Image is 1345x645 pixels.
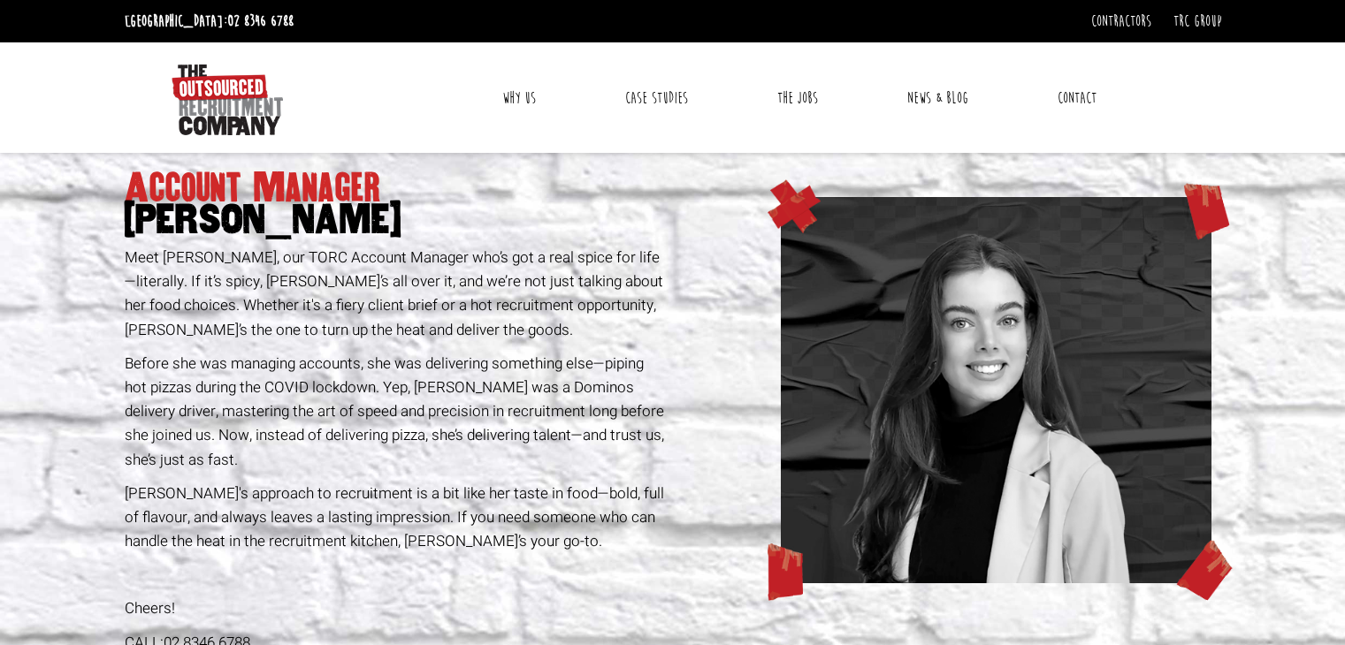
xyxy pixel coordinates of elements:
[1091,11,1151,31] a: Contractors
[764,76,831,120] a: The Jobs
[125,482,667,554] p: [PERSON_NAME]'s approach to recruitment is a bit like her taste in food—bold, full of flavour, an...
[1173,11,1221,31] a: TRC Group
[781,197,1212,583] img: daisy-website_.png
[125,352,667,472] p: Before she was managing accounts, she was delivering something else—piping hot pizzas during the ...
[894,76,982,120] a: News & Blog
[125,204,667,236] span: [PERSON_NAME]
[227,11,294,31] a: 02 8346 6788
[120,7,298,35] li: [GEOGRAPHIC_DATA]:
[612,76,701,120] a: Case Studies
[172,64,283,135] img: The Outsourced Recruitment Company
[489,76,549,120] a: Why Us
[1044,76,1110,120] a: Contact
[125,172,667,236] h1: Account Manager
[125,246,667,342] p: Meet [PERSON_NAME], our TORC Account Manager who’s got a real spice for life—literally. If it’s s...
[125,596,667,620] p: Cheers!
